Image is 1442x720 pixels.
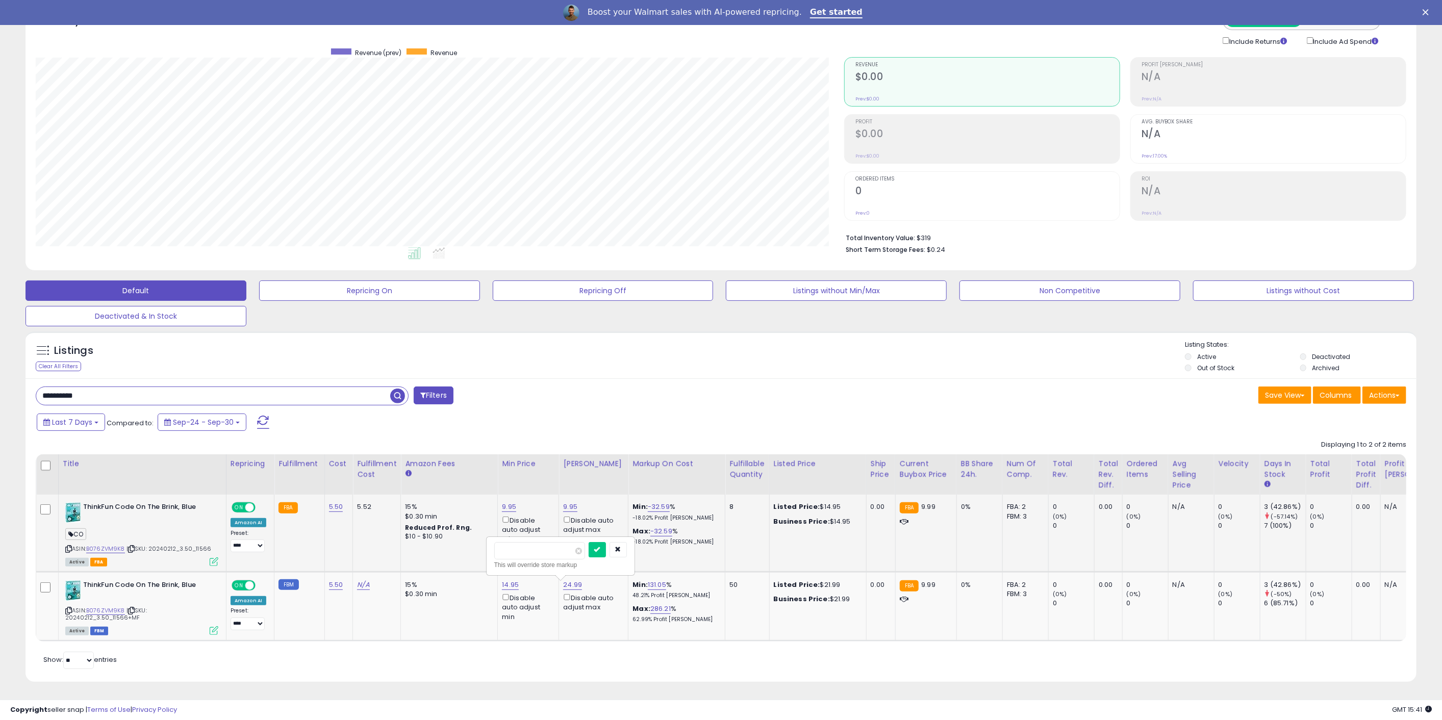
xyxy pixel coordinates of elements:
a: B076ZVM9K8 [86,606,125,615]
small: FBA [279,502,297,513]
div: BB Share 24h. [961,458,998,480]
p: -18.02% Profit [PERSON_NAME] [633,538,717,546]
div: Total Rev. Diff. [1099,458,1118,491]
span: | SKU: 20240212_3.50_11566+MF [65,606,147,622]
small: FBA [900,580,919,592]
div: $0.30 min [405,512,490,521]
small: (0%) [1127,590,1141,598]
div: Repricing [231,458,270,469]
small: Amazon Fees. [405,469,411,478]
h5: Listings [54,344,93,358]
span: Compared to: [107,418,154,428]
p: Listing States: [1185,340,1416,350]
div: Preset: [231,607,266,630]
button: Sep-24 - Sep-30 [158,414,246,431]
div: 0 [1219,599,1260,608]
div: $21.99 [774,580,858,589]
small: Prev: N/A [1142,96,1161,102]
div: Include Ad Spend [1299,35,1395,46]
span: 9.99 [921,580,935,589]
div: Fulfillment [279,458,320,469]
div: 0.00 [1356,580,1373,589]
span: Revenue [855,62,1120,68]
button: Columns [1313,387,1361,404]
button: Listings without Min/Max [726,280,947,301]
div: Listed Price [774,458,862,469]
div: Title [63,458,222,469]
h2: $0.00 [855,71,1120,85]
a: 131.05 [648,580,666,590]
div: % [633,502,717,521]
small: (0%) [1219,590,1233,598]
b: Min: [633,580,648,589]
a: 9.95 [502,502,516,512]
div: Avg Selling Price [1173,458,1210,491]
div: FBM: 3 [1007,589,1041,599]
div: N/A [1385,502,1442,511]
label: Out of Stock [1197,364,1234,372]
span: FBM [90,627,109,635]
button: Default [26,280,246,301]
div: 0.00 [1099,580,1115,589]
div: This will override store markup [494,560,627,570]
span: Revenue [431,48,457,57]
span: 2025-10-9 15:41 GMT [1392,705,1432,714]
small: Prev: 17.00% [1142,153,1167,159]
div: 0 [1053,580,1094,589]
span: CO [65,528,86,540]
div: 7 (100%) [1264,521,1306,530]
div: Amazon AI [231,596,266,605]
a: 24.99 [563,580,582,590]
b: Total Inventory Value: [846,234,915,242]
div: Amazon AI [231,518,266,527]
div: FBA: 2 [1007,580,1041,589]
div: Total Profit [1310,458,1348,480]
div: Disable auto adjust max [563,592,620,612]
span: Columns [1320,390,1352,400]
small: (0%) [1310,512,1325,521]
div: 0 [1310,599,1352,608]
span: Show: entries [43,655,117,664]
p: 48.21% Profit [PERSON_NAME] [633,592,717,599]
button: Deactivated & In Stock [26,306,246,326]
div: 0 [1127,521,1168,530]
a: Terms of Use [87,705,131,714]
button: Repricing Off [493,280,714,301]
span: | SKU: 20240212_3.50_11566 [127,545,211,553]
div: FBM: 3 [1007,512,1041,521]
div: Preset: [231,530,266,552]
div: 0% [961,580,995,589]
div: 15% [405,580,490,589]
span: ROI [1142,176,1406,182]
h2: N/A [1142,71,1406,85]
small: Prev: 0 [855,210,870,216]
div: Ship Price [871,458,891,480]
strong: Copyright [10,705,47,714]
div: Cost [329,458,349,469]
small: (0%) [1053,512,1067,521]
button: Actions [1362,387,1406,404]
small: FBA [900,502,919,513]
div: 0.00 [871,502,888,511]
img: Profile image for Adrian [563,5,579,21]
div: N/A [1173,502,1206,511]
div: 0 [1127,580,1168,589]
span: Revenue (prev) [355,48,401,57]
span: All listings currently available for purchase on Amazon [65,627,89,635]
a: 5.50 [329,502,343,512]
div: Include Returns [1215,35,1299,46]
button: Non Competitive [959,280,1180,301]
b: ThinkFun Code On The Brink, Blue [83,502,207,515]
div: 8 [729,502,761,511]
a: Privacy Policy [132,705,177,714]
a: Get started [810,7,863,18]
div: Min Price [502,458,554,469]
div: Close [1423,9,1433,15]
p: 62.99% Profit [PERSON_NAME] [633,616,717,623]
h2: N/A [1142,128,1406,142]
button: Filters [414,387,453,404]
span: Last 7 Days [52,417,92,427]
div: Clear All Filters [36,362,81,371]
div: Amazon Fees [405,458,493,469]
b: Business Price: [774,594,830,604]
